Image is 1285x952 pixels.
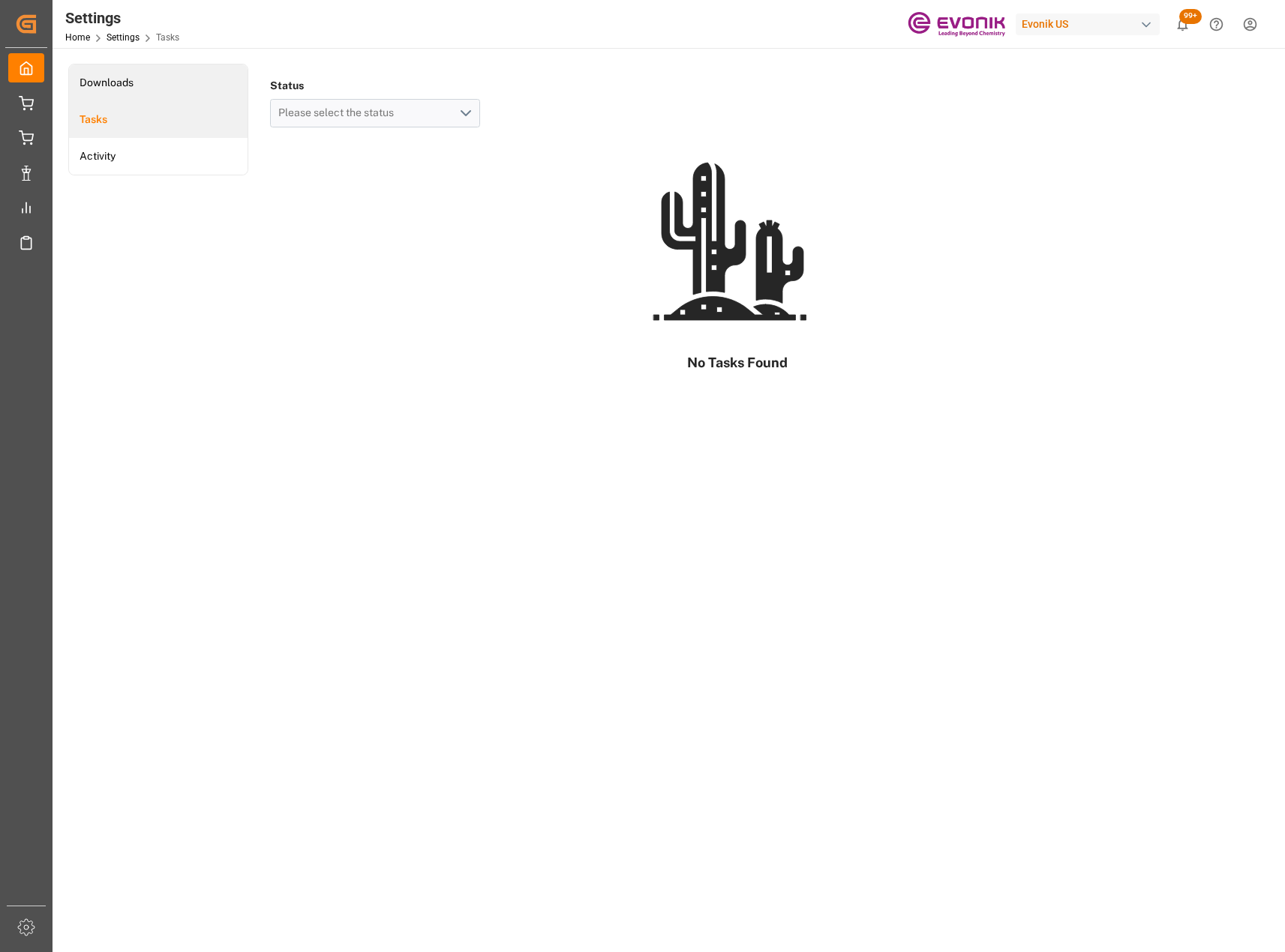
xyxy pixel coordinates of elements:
[270,75,480,96] h4: Status
[270,99,480,127] button: open menu
[278,106,401,118] span: Please select the status
[69,101,248,138] a: Tasks
[65,7,179,29] div: Settings
[1179,9,1202,24] span: 99+
[65,32,90,43] a: Home
[107,32,140,43] a: Settings
[1016,13,1160,35] div: Evonik US
[908,11,1005,37] img: Evonik-brand-mark-Deep-Purple-RGB.jpeg_1700498283.jpeg
[1016,10,1166,38] button: Evonik US
[687,352,788,373] h2: No Tasks Found
[69,138,248,175] a: Activity
[1199,7,1233,41] button: Help Center
[1166,7,1199,41] button: show 100 new notifications
[69,64,248,101] a: Downloads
